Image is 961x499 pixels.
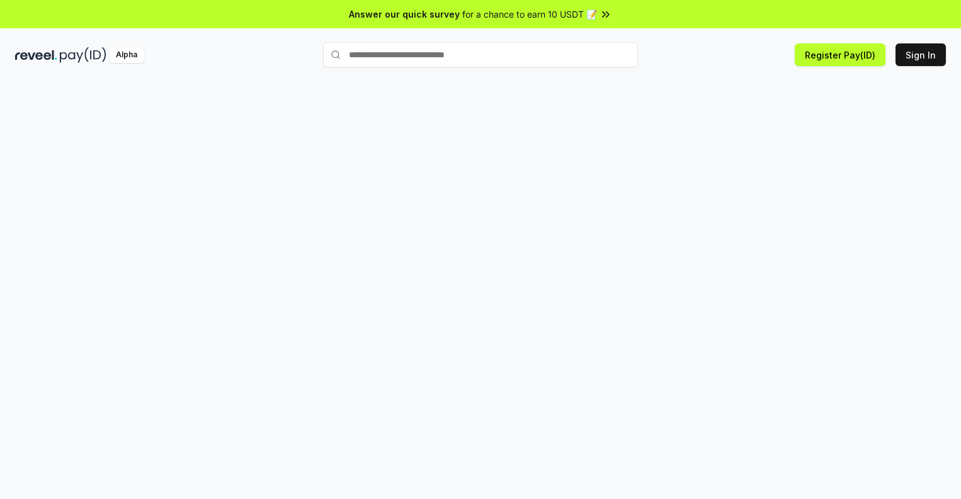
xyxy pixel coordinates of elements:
[109,47,144,63] div: Alpha
[462,8,597,21] span: for a chance to earn 10 USDT 📝
[349,8,460,21] span: Answer our quick survey
[896,43,946,66] button: Sign In
[795,43,885,66] button: Register Pay(ID)
[15,47,57,63] img: reveel_dark
[60,47,106,63] img: pay_id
